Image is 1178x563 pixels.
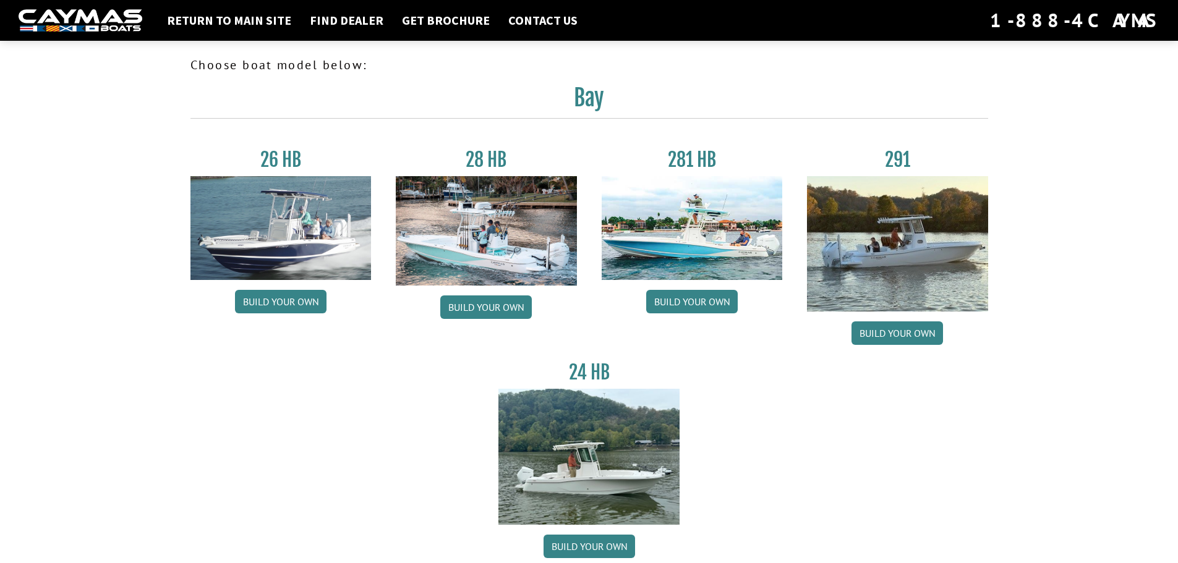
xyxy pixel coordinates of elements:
h3: 28 HB [396,148,577,171]
h3: 26 HB [190,148,372,171]
img: 26_new_photo_resized.jpg [190,176,372,280]
p: Choose boat model below: [190,56,988,74]
a: Build your own [646,290,738,313]
img: 28_hb_thumbnail_for_caymas_connect.jpg [396,176,577,286]
div: 1-888-4CAYMAS [990,7,1159,34]
a: Build your own [851,321,943,345]
a: Get Brochure [396,12,496,28]
img: white-logo-c9c8dbefe5ff5ceceb0f0178aa75bf4bb51f6bca0971e226c86eb53dfe498488.png [19,9,142,32]
a: Build your own [544,535,635,558]
a: Build your own [235,290,327,313]
a: Contact Us [502,12,584,28]
h3: 24 HB [498,361,680,384]
h3: 291 [807,148,988,171]
a: Return to main site [161,12,297,28]
img: 28-hb-twin.jpg [602,176,783,280]
img: 291_Thumbnail.jpg [807,176,988,311]
h3: 281 HB [602,148,783,171]
a: Build your own [440,295,532,319]
img: 24_HB_thumbnail.jpg [498,389,680,524]
h2: Bay [190,84,988,119]
a: Find Dealer [304,12,390,28]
